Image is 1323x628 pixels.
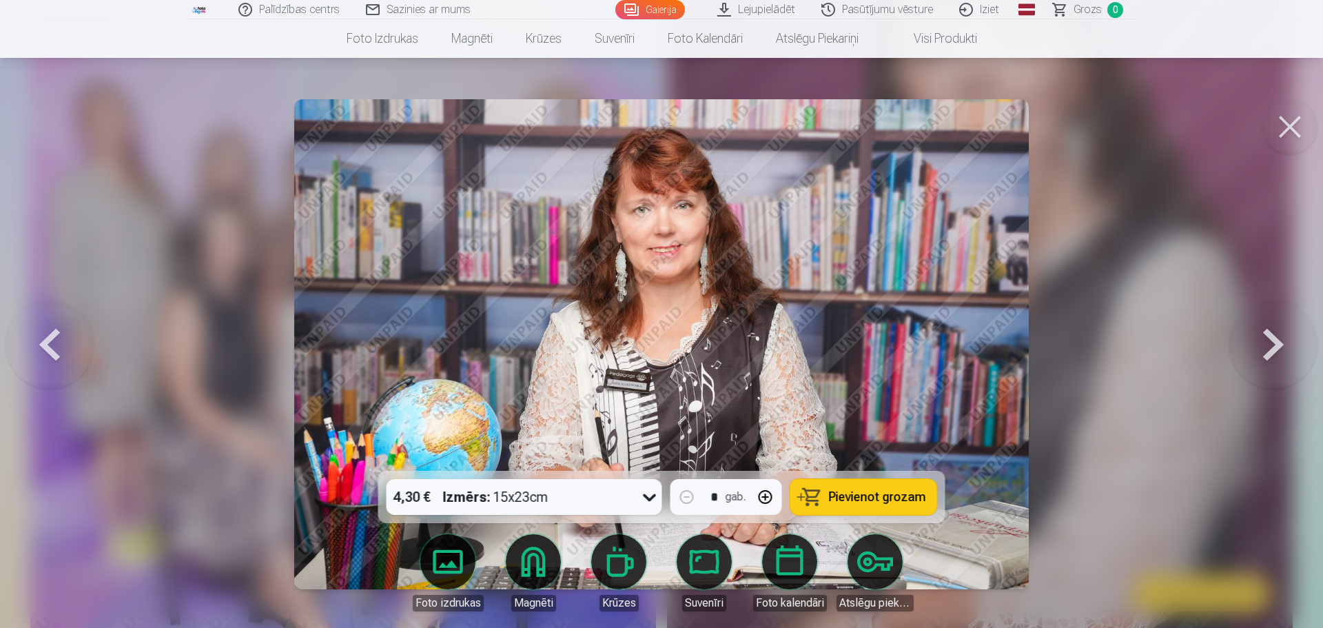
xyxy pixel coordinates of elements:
[1074,1,1102,18] span: Grozs
[726,489,746,505] div: gab.
[495,534,572,611] a: Magnēti
[192,6,207,14] img: /fa1
[790,479,937,515] button: Pievienot grozam
[387,479,438,515] div: 4,30 €
[666,534,743,611] a: Suvenīri
[580,534,657,611] a: Krūzes
[1107,2,1123,18] span: 0
[837,534,914,611] a: Atslēgu piekariņi
[511,595,556,611] div: Magnēti
[413,595,484,611] div: Foto izdrukas
[651,19,759,58] a: Foto kalendāri
[759,19,875,58] a: Atslēgu piekariņi
[443,487,491,507] strong: Izmērs :
[875,19,994,58] a: Visi produkti
[837,595,914,611] div: Atslēgu piekariņi
[599,595,639,611] div: Krūzes
[751,534,828,611] a: Foto kalendāri
[435,19,509,58] a: Magnēti
[330,19,435,58] a: Foto izdrukas
[443,479,548,515] div: 15x23cm
[682,595,726,611] div: Suvenīri
[509,19,578,58] a: Krūzes
[829,491,926,503] span: Pievienot grozam
[753,595,827,611] div: Foto kalendāri
[578,19,651,58] a: Suvenīri
[409,534,486,611] a: Foto izdrukas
